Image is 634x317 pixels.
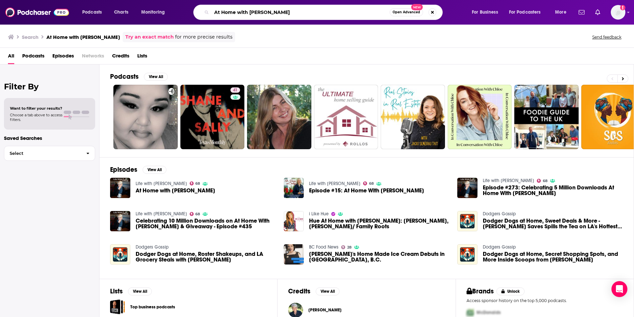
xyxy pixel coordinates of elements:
span: 68 [369,182,374,185]
button: View All [143,166,166,174]
a: i Like Hue [309,211,329,217]
a: Try an exact match [125,33,174,41]
button: Open AdvancedNew [390,8,423,16]
a: 68 [190,212,200,216]
p: Saved Searches [4,135,95,141]
a: Dodger Dogs at Home, Secret Shopping Spots, and More Inside Scoops from Sally Saves [483,251,623,263]
a: EpisodesView All [110,165,166,174]
button: Select [4,146,95,161]
a: Sally Clarkson [308,307,342,313]
button: View All [316,287,340,295]
h2: Brands [467,287,494,295]
img: Dodger Dogs at Home, Sweet Deals & More - Sally Saves Spills the Tea on LA's Hottest Bargains [457,211,477,231]
button: View All [128,287,152,295]
img: Sally's Home Made Ice Cream Debuts in Steveston, B.C. [284,244,304,264]
button: open menu [137,7,173,18]
span: At Home with [PERSON_NAME] [136,188,215,193]
span: 41 [233,87,237,94]
a: Dodgers Gossip [483,244,516,250]
img: At Home with Sally [110,178,130,198]
a: PodcastsView All [110,72,168,81]
span: Dodger Dogs at Home, Sweet Deals & More - [PERSON_NAME] Saves Spills the Tea on LA's Hottest Barg... [483,218,623,229]
span: McDonalds [476,310,501,315]
span: Charts [114,8,128,17]
input: Search podcasts, credits, & more... [212,7,390,18]
a: 41 [180,85,245,149]
span: Episode #15: At Home With [PERSON_NAME] [309,188,424,193]
a: Lists [137,51,147,64]
h2: Episodes [110,165,137,174]
a: Celebrating 10 Million Downloads on At Home With Sally & Giveaway - Episode #435 [136,218,276,229]
span: Open Advanced [393,11,420,14]
span: Select [4,151,81,156]
span: Want to filter your results? [10,106,62,111]
img: Celebrating 10 Million Downloads on At Home With Sally & Giveaway - Episode #435 [110,211,130,231]
span: Dodger Dogs at Home, Secret Shopping Spots, and More Inside Scoops from [PERSON_NAME] [483,251,623,263]
button: Show profile menu [611,5,625,20]
img: Episode #273: Celebrating 5 Million Downloads At Home With Sally [457,178,477,198]
span: For Business [472,8,498,17]
a: Credits [112,51,129,64]
a: At Home with Sally [136,188,215,193]
span: Celebrating 10 Million Downloads on At Home With [PERSON_NAME] & Giveaway - Episode #435 [136,218,276,229]
h2: Lists [110,287,123,295]
button: View All [144,73,168,81]
a: Life with Sally [483,178,534,183]
a: Show notifications dropdown [593,7,603,18]
a: Podcasts [22,51,44,64]
p: Access sponsor history on the top 5,000 podcasts. [467,298,623,303]
a: 41 [230,87,240,93]
span: 68 [195,182,200,185]
img: Dodger Dogs at Home, Secret Shopping Spots, and More Inside Scoops from Sally Saves [457,244,477,264]
span: 68 [195,213,200,216]
button: Send feedback [590,34,623,40]
a: Life with Sally [136,211,187,217]
a: Charts [110,7,132,18]
span: Networks [82,51,104,64]
button: open menu [505,7,550,18]
span: Logged in as smacnaughton [611,5,625,20]
span: Dodger Dogs at Home, Roster Shakeups, and LA Grocery Steals with [PERSON_NAME] [136,251,276,263]
h2: Credits [288,287,310,295]
span: For Podcasters [509,8,541,17]
img: Podchaser - Follow, Share and Rate Podcasts [5,6,69,19]
a: 68 [363,181,374,185]
span: 28 [347,246,351,249]
a: ListsView All [110,287,152,295]
span: [PERSON_NAME]'s Home Made Ice Cream Debuts in [GEOGRAPHIC_DATA], B.C. [309,251,449,263]
a: Top business podcasts [130,303,175,311]
a: Dodgers Gossip [136,244,169,250]
span: [PERSON_NAME] [308,307,342,313]
a: CreditsView All [288,287,340,295]
a: Show notifications dropdown [576,7,587,18]
a: Episodes [52,51,74,64]
img: Episode #15: At Home With Sally [284,178,304,198]
button: open menu [550,7,575,18]
img: Dodger Dogs at Home, Roster Shakeups, and LA Grocery Steals with Sally Saves [110,244,130,264]
h3: At Home with [PERSON_NAME] [46,34,120,40]
span: New [411,4,423,10]
a: 28 [341,245,351,249]
a: Dodger Dogs at Home, Sweet Deals & More - Sally Saves Spills the Tea on LA's Hottest Bargains [483,218,623,229]
button: open menu [78,7,110,18]
a: Hue At Home with Tracy Koga: Sally Ito, Onna Lou/ Family Roots [284,211,304,231]
a: Dodgers Gossip [483,211,516,217]
span: 68 [543,179,547,182]
a: BC Food News [309,244,339,250]
span: Choose a tab above to access filters. [10,113,62,122]
a: Hue At Home with Tracy Koga: Sally Ito, Onna Lou/ Family Roots [309,218,449,229]
a: Dodger Dogs at Home, Roster Shakeups, and LA Grocery Steals with Sally Saves [136,251,276,263]
a: Top business podcasts [110,299,125,314]
span: Podcasts [82,8,102,17]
